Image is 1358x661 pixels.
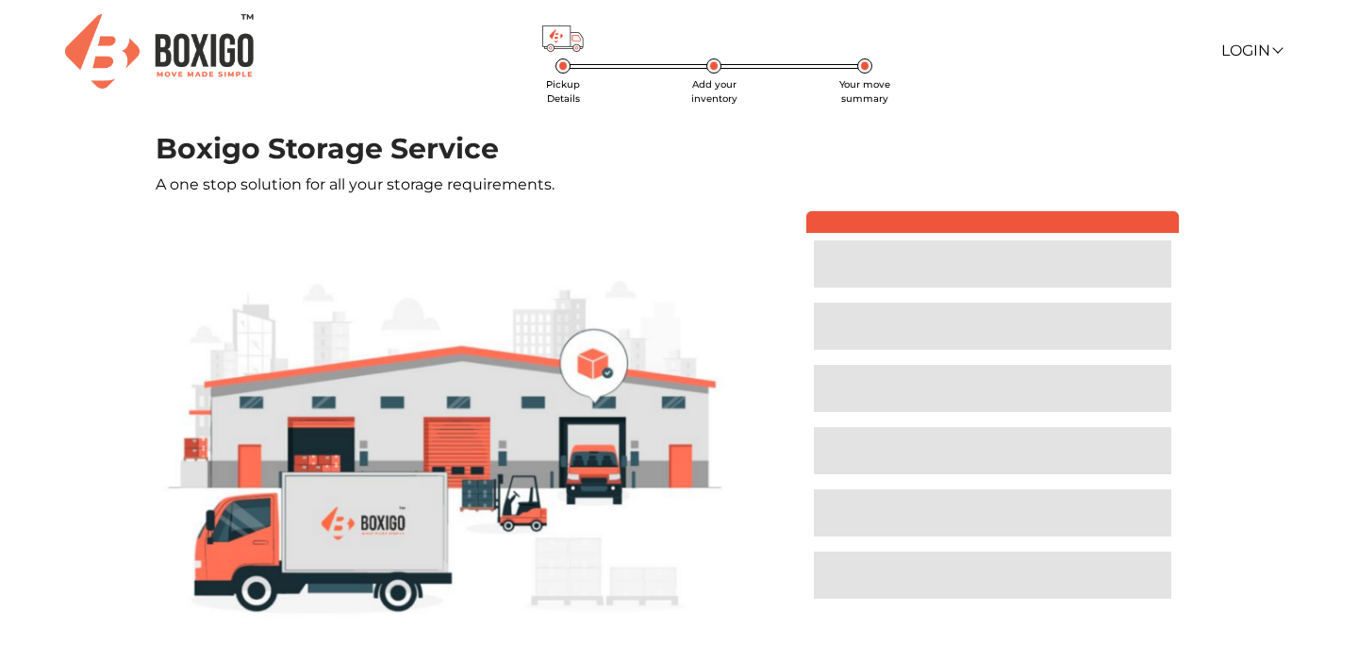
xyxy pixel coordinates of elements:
p: A one stop solution for all your storage requirements. [156,174,1202,196]
img: Boxigo [65,14,254,89]
span: Add your inventory [691,78,737,105]
a: Login [1221,41,1282,59]
span: Your move summary [839,78,890,105]
h1: Boxigo Storage Service [156,132,1202,166]
span: Pickup Details [546,78,580,105]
